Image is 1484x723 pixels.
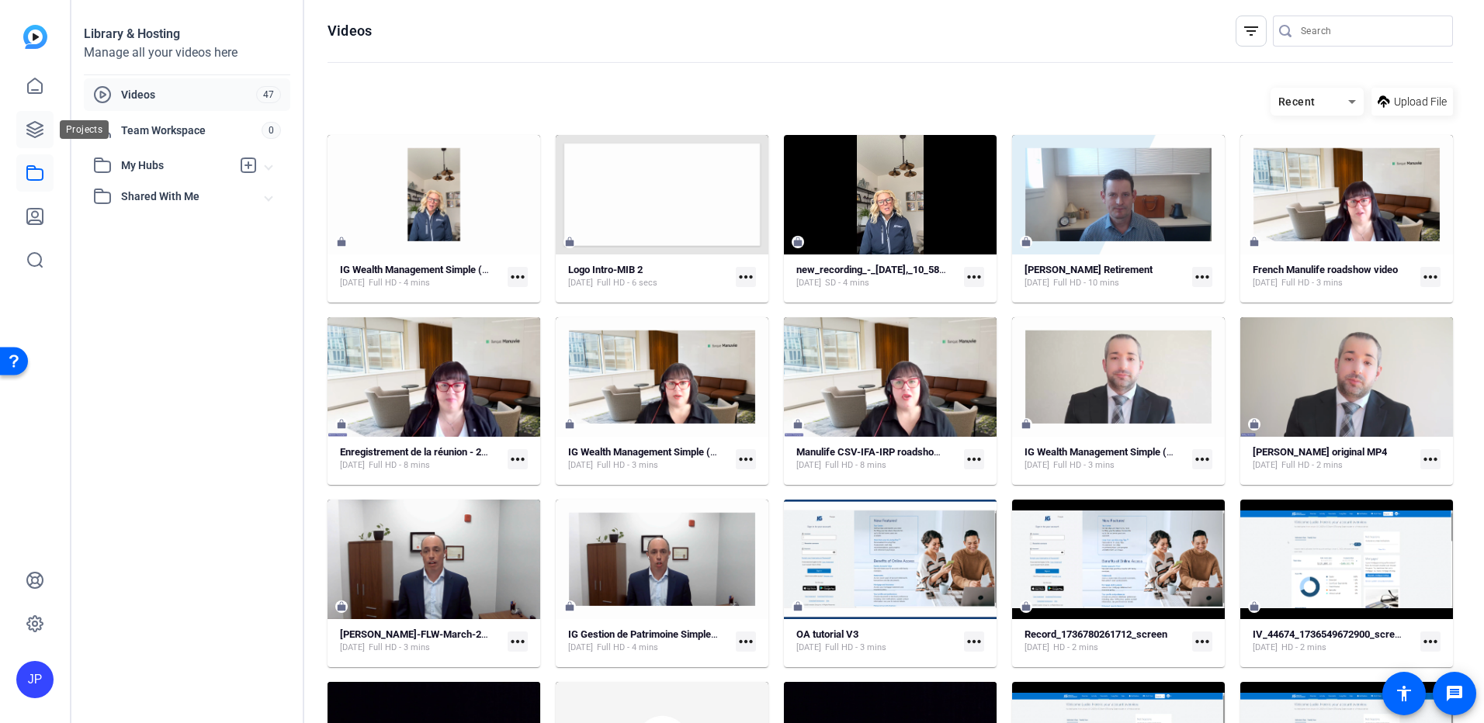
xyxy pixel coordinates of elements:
[1420,267,1441,287] mat-icon: more_horiz
[84,150,290,181] mat-expansion-panel-header: My Hubs
[568,264,730,289] a: Logo Intro-MIB 2[DATE]Full HD - 6 secs
[964,631,984,652] mat-icon: more_horiz
[1253,264,1414,289] a: French Manulife roadshow video[DATE]Full HD - 3 mins
[796,277,821,289] span: [DATE]
[121,189,265,205] span: Shared With Me
[1281,642,1326,654] span: HD - 2 mins
[796,628,958,654] a: OA tutorial V3[DATE]Full HD - 3 mins
[796,446,1042,458] strong: Manulife CSV-IFA-IRP roadshow intro - Full Manu video
[796,628,858,640] strong: OA tutorial V3
[328,22,372,40] h1: Videos
[1445,684,1464,703] mat-icon: message
[796,459,821,472] span: [DATE]
[1253,628,1406,640] strong: IV_44674_1736549672900_screen
[568,446,730,472] a: IG Wealth Management Simple (46516)[DATE]Full HD - 3 mins
[60,120,109,139] div: Projects
[1025,264,1153,275] strong: [PERSON_NAME] Retirement
[964,449,984,469] mat-icon: more_horiz
[121,123,262,138] span: Team Workspace
[508,267,528,287] mat-icon: more_horiz
[121,87,256,102] span: Videos
[1394,94,1447,110] span: Upload File
[1371,88,1453,116] button: Upload File
[1253,277,1278,289] span: [DATE]
[736,449,756,469] mat-icon: more_horiz
[568,642,593,654] span: [DATE]
[340,642,365,654] span: [DATE]
[1192,267,1212,287] mat-icon: more_horiz
[256,86,281,103] span: 47
[340,277,365,289] span: [DATE]
[568,264,643,275] strong: Logo Intro-MIB 2
[736,631,756,652] mat-icon: more_horiz
[340,628,966,640] strong: [PERSON_NAME]-FLW-March-20---[PERSON_NAME]-best-pract-FLW-Mach-20---[PERSON_NAME]-best-practices-...
[1253,446,1387,458] strong: [PERSON_NAME] original MP4
[1278,95,1316,108] span: Recent
[1025,277,1049,289] span: [DATE]
[1242,22,1260,40] mat-icon: filter_list
[597,642,658,654] span: Full HD - 4 mins
[84,25,290,43] div: Library & Hosting
[340,446,501,472] a: Enregistrement de la réunion - 20250401_09024[DATE]Full HD - 8 mins
[1025,446,1198,458] strong: IG Wealth Management Simple (46420)
[1395,684,1413,703] mat-icon: accessibility
[1053,642,1098,654] span: HD - 2 mins
[121,157,231,174] span: My Hubs
[1420,449,1441,469] mat-icon: more_horiz
[1301,22,1441,40] input: Search
[262,122,281,139] span: 0
[16,661,54,698] div: JP
[1192,631,1212,652] mat-icon: more_horiz
[597,459,658,472] span: Full HD - 3 mins
[84,181,290,212] mat-expansion-panel-header: Shared With Me
[1253,628,1414,654] a: IV_44674_1736549672900_screen[DATE]HD - 2 mins
[369,459,430,472] span: Full HD - 8 mins
[1025,446,1186,472] a: IG Wealth Management Simple (46420)[DATE]Full HD - 3 mins
[736,267,756,287] mat-icon: more_horiz
[568,459,593,472] span: [DATE]
[340,446,551,458] strong: Enregistrement de la réunion - 20250401_09024
[597,277,657,289] span: Full HD - 6 secs
[1025,459,1049,472] span: [DATE]
[340,264,513,275] strong: IG Wealth Management Simple (49348)
[1025,642,1049,654] span: [DATE]
[340,264,501,289] a: IG Wealth Management Simple (49348)[DATE]Full HD - 4 mins
[1053,277,1119,289] span: Full HD - 10 mins
[508,449,528,469] mat-icon: more_horiz
[1281,277,1343,289] span: Full HD - 3 mins
[825,642,886,654] span: Full HD - 3 mins
[84,43,290,62] div: Manage all your videos here
[369,277,430,289] span: Full HD - 4 mins
[1025,628,1167,640] strong: Record_1736780261712_screen
[369,642,430,654] span: Full HD - 3 mins
[1253,642,1278,654] span: [DATE]
[825,459,886,472] span: Full HD - 8 mins
[1253,264,1398,275] strong: French Manulife roadshow video
[1192,449,1212,469] mat-icon: more_horiz
[340,459,365,472] span: [DATE]
[340,628,501,654] a: [PERSON_NAME]-FLW-March-20---[PERSON_NAME]-best-pract-FLW-Mach-20---[PERSON_NAME]-best-practices-...
[1025,264,1186,289] a: [PERSON_NAME] Retirement[DATE]Full HD - 10 mins
[1253,446,1414,472] a: [PERSON_NAME] original MP4[DATE]Full HD - 2 mins
[508,631,528,652] mat-icon: more_horiz
[825,277,869,289] span: SD - 4 mins
[964,267,984,287] mat-icon: more_horiz
[1281,459,1343,472] span: Full HD - 2 mins
[568,446,741,458] strong: IG Wealth Management Simple (46516)
[568,277,593,289] span: [DATE]
[796,446,958,472] a: Manulife CSV-IFA-IRP roadshow intro - Full Manu video[DATE]Full HD - 8 mins
[1420,631,1441,652] mat-icon: more_horiz
[23,25,47,49] img: blue-gradient.svg
[568,628,748,640] strong: IG Gestion de Patrimoine Simple (46409)
[568,628,730,654] a: IG Gestion de Patrimoine Simple (46409)[DATE]Full HD - 4 mins
[1253,459,1278,472] span: [DATE]
[796,264,986,275] strong: new_recording_-_[DATE],_10_58 am (540p)
[796,264,958,289] a: new_recording_-_[DATE],_10_58 am (540p)[DATE]SD - 4 mins
[796,642,821,654] span: [DATE]
[1053,459,1115,472] span: Full HD - 3 mins
[1025,628,1186,654] a: Record_1736780261712_screen[DATE]HD - 2 mins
